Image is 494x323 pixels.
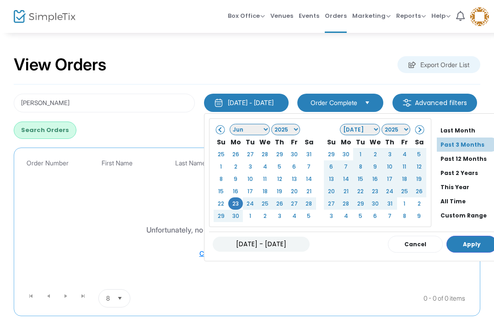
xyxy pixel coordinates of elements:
[368,210,382,222] td: 6
[324,136,338,148] th: Su
[392,94,477,112] m-button: Advanced filters
[324,210,338,222] td: 3
[353,148,368,160] td: 1
[324,148,338,160] td: 29
[403,98,412,107] img: filter
[243,185,258,197] td: 17
[228,197,243,210] td: 23
[243,173,258,185] td: 10
[397,185,412,197] td: 25
[175,159,206,167] span: Last Name
[301,173,316,185] td: 14
[301,148,316,160] td: 31
[287,136,301,148] th: Fr
[270,4,293,27] span: Venues
[243,197,258,210] td: 24
[338,136,353,148] th: Mo
[368,136,382,148] th: We
[214,173,228,185] td: 8
[228,148,243,160] td: 26
[412,148,426,160] td: 5
[113,290,126,307] button: Select
[258,210,272,222] td: 2
[397,136,412,148] th: Fr
[14,55,107,75] h2: View Orders
[214,148,228,160] td: 25
[258,160,272,173] td: 4
[301,197,316,210] td: 28
[431,11,451,20] span: Help
[382,160,397,173] td: 10
[301,210,316,222] td: 5
[324,197,338,210] td: 27
[258,197,272,210] td: 25
[301,136,316,148] th: Sa
[325,4,347,27] span: Orders
[19,153,475,286] div: Data table
[214,210,228,222] td: 29
[368,173,382,185] td: 16
[228,185,243,197] td: 16
[412,136,426,148] th: Sa
[272,185,287,197] td: 19
[338,173,353,185] td: 14
[382,197,397,210] td: 31
[258,148,272,160] td: 28
[397,173,412,185] td: 18
[397,210,412,222] td: 8
[228,11,265,20] span: Box Office
[204,94,289,112] button: [DATE] - [DATE]
[214,197,228,210] td: 22
[213,237,310,252] input: MM/DD/YYYY - MM/DD/YYYY
[353,160,368,173] td: 8
[102,159,133,167] span: First Name
[412,210,426,222] td: 9
[287,185,301,197] td: 20
[228,136,243,148] th: Mo
[368,148,382,160] td: 2
[396,11,426,20] span: Reports
[272,160,287,173] td: 5
[221,289,465,307] kendo-pager-info: 0 - 0 of 0 items
[412,197,426,210] td: 2
[397,148,412,160] td: 4
[287,173,301,185] td: 13
[272,210,287,222] td: 3
[214,185,228,197] td: 15
[243,210,258,222] td: 1
[228,98,274,107] div: [DATE] - [DATE]
[338,185,353,197] td: 21
[338,160,353,173] td: 7
[388,236,443,253] button: Cancel
[27,159,69,167] span: Order Number
[324,173,338,185] td: 13
[106,294,110,303] span: 8
[382,173,397,185] td: 17
[228,210,243,222] td: 30
[214,160,228,173] td: 1
[14,94,195,112] input: Search by name, email, phone, order number, ip address, or last 4 digits of card
[272,148,287,160] td: 29
[353,173,368,185] td: 15
[412,160,426,173] td: 12
[258,136,272,148] th: We
[353,197,368,210] td: 29
[311,98,357,107] span: Order Complete
[324,160,338,173] td: 6
[287,160,301,173] td: 6
[353,210,368,222] td: 5
[397,197,412,210] td: 1
[243,148,258,160] td: 27
[382,185,397,197] td: 24
[368,185,382,197] td: 23
[214,136,228,148] th: Su
[353,136,368,148] th: Tu
[368,197,382,210] td: 30
[287,197,301,210] td: 27
[412,173,426,185] td: 19
[352,11,391,20] span: Marketing
[299,4,319,27] span: Events
[146,224,392,235] div: Unfortunately, no orders were found. Please try adjusting the filters above.
[382,136,397,148] th: Th
[412,185,426,197] td: 26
